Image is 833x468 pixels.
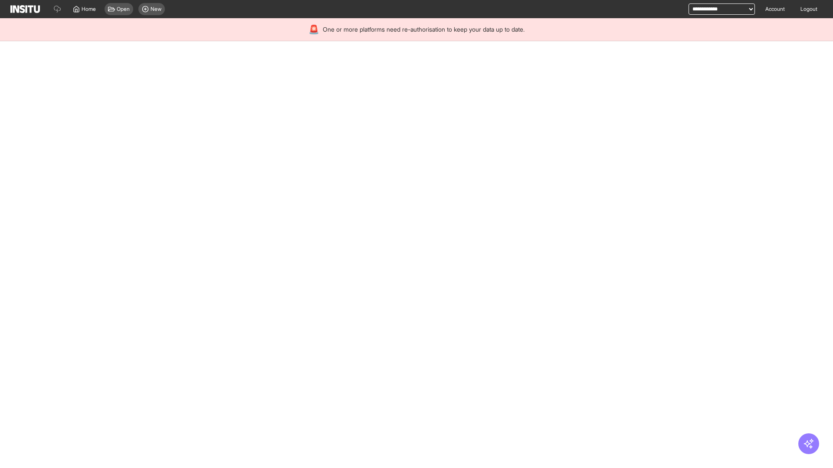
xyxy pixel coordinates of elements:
[82,6,96,13] span: Home
[323,25,525,34] span: One or more platforms need re-authorisation to keep your data up to date.
[151,6,161,13] span: New
[308,23,319,36] div: 🚨
[10,5,40,13] img: Logo
[117,6,130,13] span: Open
